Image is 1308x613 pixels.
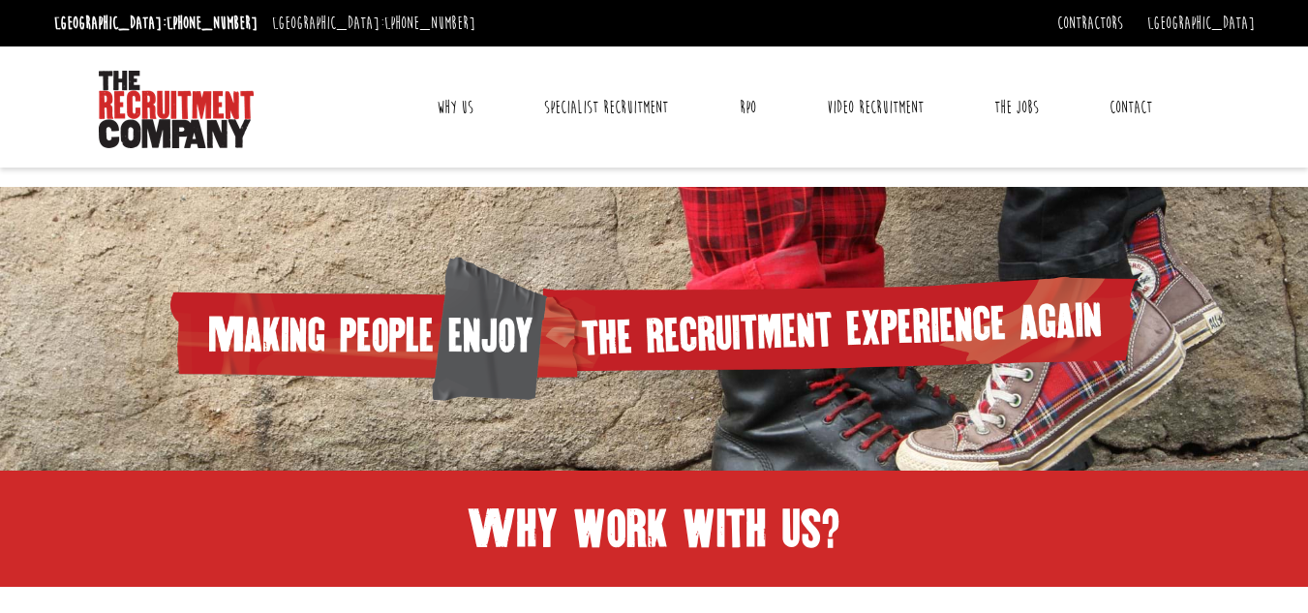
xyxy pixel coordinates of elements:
[49,8,262,39] li: [GEOGRAPHIC_DATA]:
[1147,13,1255,34] a: [GEOGRAPHIC_DATA]
[530,83,683,132] a: Specialist Recruitment
[980,83,1053,132] a: The Jobs
[1095,83,1167,132] a: Contact
[267,8,480,39] li: [GEOGRAPHIC_DATA]:
[812,83,938,132] a: Video Recruitment
[384,13,475,34] a: [PHONE_NUMBER]
[170,257,1139,401] img: homepage-heading.png
[422,83,488,132] a: Why Us
[725,83,771,132] a: RPO
[54,500,1255,558] h1: Why work with us?
[1057,13,1123,34] a: Contractors
[99,71,254,148] img: The Recruitment Company
[167,13,258,34] a: [PHONE_NUMBER]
